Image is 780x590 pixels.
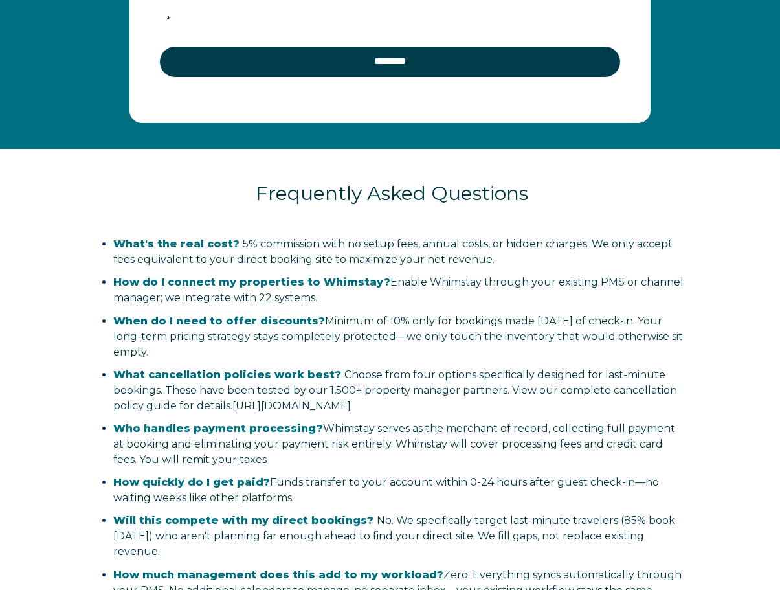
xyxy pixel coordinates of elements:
span: Whimstay serves as the merchant of record, collecting full payment at booking and eliminating you... [113,422,675,466]
span: Choose from four options specifically designed for last-minute bookings. These have been tested b... [113,369,677,412]
strong: When do I need to offer discounts? [113,315,325,327]
span: Will this compete with my direct bookings? [113,514,373,527]
span: Funds transfer to your account within 0-24 hours after guest check-in—no waiting weeks like other... [113,476,659,504]
strong: How quickly do I get paid? [113,476,270,488]
strong: How much management does this add to my workload? [113,569,443,581]
span: No. We specifically target last-minute travelers (85% book [DATE]) who aren't planning far enough... [113,514,675,558]
span: only for bookings made [DATE] of check-in. Your long-term pricing strategy stays completely prote... [113,315,683,358]
span: Minimum of 10% [325,315,410,327]
span: Enable Whimstay through your existing PMS or channel manager; we integrate with 22 systems. [113,276,684,304]
span: Frequently Asked Questions [256,181,528,205]
a: Vínculo https://salespage.whimstay.com/cancellation-policy-options [232,400,351,412]
strong: How do I connect my properties to Whimstay? [113,276,390,288]
span: 5% commission with no setup fees, annual costs, or hidden charges. We only accept fees equivalent... [113,238,673,266]
span: What's the real cost? [113,238,240,250]
strong: Who handles payment processing? [113,422,323,435]
span: What cancellation policies work best? [113,369,341,381]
